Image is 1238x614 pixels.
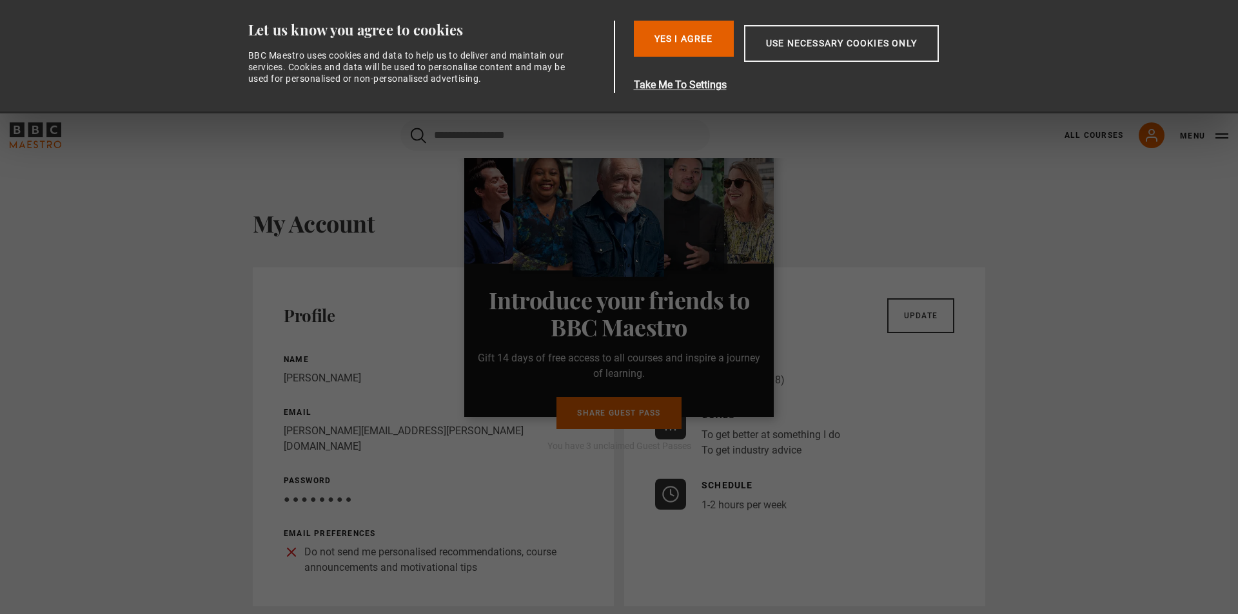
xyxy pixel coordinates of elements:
p: Schedule [702,479,787,492]
p: 1-2 hours per week [702,497,787,513]
p: Email preferences [284,528,583,539]
span: ● ● ● ● ● ● ● ● [284,493,351,505]
p: [PERSON_NAME] [284,370,583,386]
p: You have 3 unclaimed Guest Passes [475,439,763,453]
button: Take Me To Settings [634,77,1000,93]
p: Do not send me personalised recommendations, course announcements and motivational tips [304,544,583,575]
p: Name [284,354,583,365]
div: Let us know you agree to cookies [248,21,609,39]
p: Gift 14 days of free access to all courses and inspire a journey of learning. [475,350,763,381]
input: Search [400,120,710,151]
p: Password [284,475,583,486]
button: Toggle navigation [1180,130,1228,142]
div: BBC Maestro uses cookies and data to help us to deliver and maintain our services. Cookies and da... [248,50,573,85]
p: [PERSON_NAME][EMAIL_ADDRESS][PERSON_NAME][DOMAIN_NAME] [284,423,583,454]
a: Update [887,298,954,333]
h2: Profile [284,305,335,326]
h1: My Account [253,209,985,236]
button: Yes I Agree [634,21,734,57]
button: Use necessary cookies only [744,25,939,62]
a: All Courses [1065,130,1123,141]
p: Email [284,407,583,418]
svg: BBC Maestro [10,122,61,148]
button: Submit the search query [411,128,426,144]
a: Share guest pass [556,397,681,429]
h3: Introduce your friends to BBC Maestro [475,286,763,340]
